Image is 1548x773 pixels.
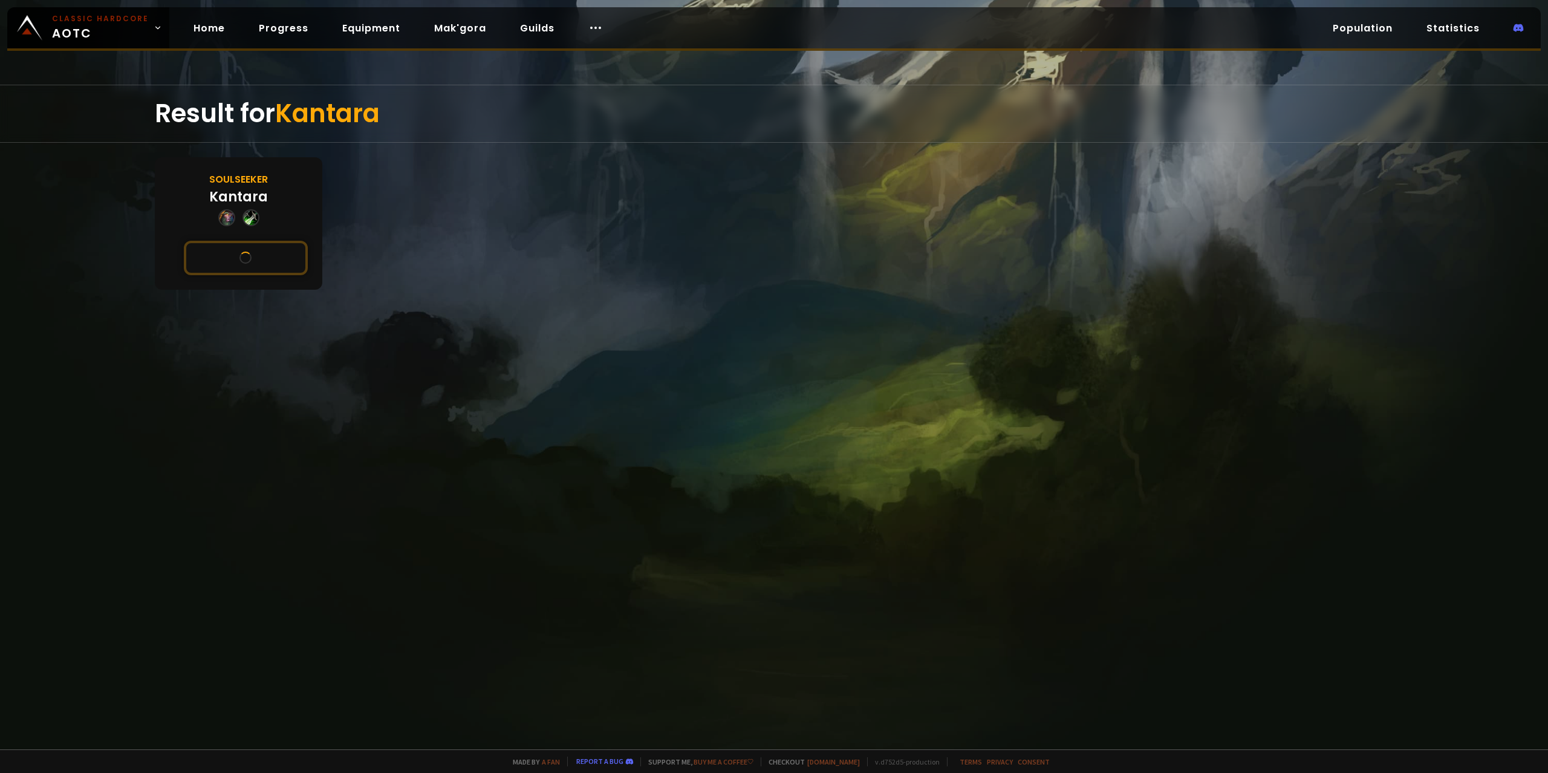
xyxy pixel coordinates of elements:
span: AOTC [52,13,149,42]
a: Consent [1018,757,1050,766]
div: Result for [155,85,1393,142]
a: Mak'gora [424,16,496,41]
button: See this character [184,241,308,275]
div: Kantara [209,187,268,207]
small: Classic Hardcore [52,13,149,24]
a: Equipment [333,16,410,41]
a: [DOMAIN_NAME] [807,757,860,766]
div: Soulseeker [209,172,268,187]
span: Kantara [275,96,380,131]
a: Report a bug [576,757,623,766]
a: Population [1323,16,1402,41]
span: Made by [506,757,560,766]
a: Terms [960,757,982,766]
a: Guilds [510,16,564,41]
span: Support me, [640,757,753,766]
span: Checkout [761,757,860,766]
a: Progress [249,16,318,41]
a: a fan [542,757,560,766]
a: Buy me a coffee [694,757,753,766]
a: Classic HardcoreAOTC [7,7,169,48]
span: v. d752d5 - production [867,757,940,766]
a: Home [184,16,235,41]
a: Statistics [1417,16,1489,41]
a: Privacy [987,757,1013,766]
